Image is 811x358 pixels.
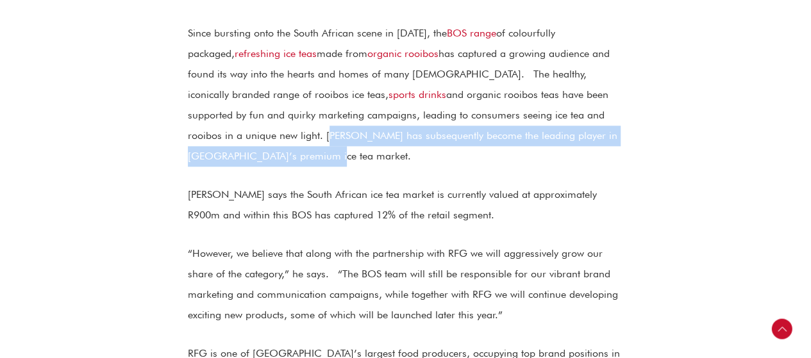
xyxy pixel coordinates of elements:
p: “However, we believe that along with the partnership with RFG we will aggressively grow our share... [188,243,624,325]
a: sports drinks [389,88,446,101]
a: BOS range [447,27,496,39]
a: refreshing ice teas [235,47,317,60]
p: [PERSON_NAME] says the South African ice tea market is currently valued at approximately R900m an... [188,184,624,225]
a: organic rooibos [367,47,439,60]
p: Since bursting onto the South African scene in [DATE], the of colourfully packaged, made from has... [188,23,624,167]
